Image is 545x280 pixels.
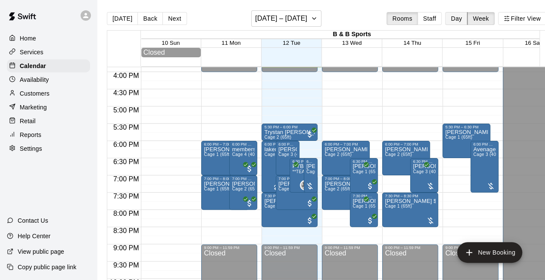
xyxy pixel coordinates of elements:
[473,142,496,146] div: 6:00 PM – 7:30 PM
[324,187,352,191] span: Cage 2 (65ft)
[264,135,291,140] span: Cage 2 (65ft)
[385,142,427,146] div: 6:00 PM – 7:00 PM
[382,141,430,175] div: 6:00 PM – 7:00 PM: Harley Malone
[385,152,412,157] span: Cage 2 (65ft)
[111,193,141,200] span: 7:30 PM
[18,216,48,225] p: Contact Us
[107,12,138,25] button: [DATE]
[366,182,374,190] span: All customers have paid
[245,199,254,208] span: All customers have paid
[111,141,141,148] span: 6:00 PM
[304,158,318,193] div: 6:30 PM – 7:30 PM: Kelly Lesson $20 due
[445,12,467,25] button: Day
[366,216,374,225] span: All customers have paid
[232,187,259,191] span: Cage 2 (65ft)
[302,181,308,190] span: JB
[445,246,496,250] div: 9:00 PM – 11:59 PM
[204,177,246,181] div: 7:00 PM – 8:00 PM
[300,180,310,190] div: Jason Barnes
[262,141,285,193] div: 6:00 PM – 7:30 PM: lakers 9u
[457,242,522,263] button: add
[292,169,415,174] span: **TEAM RENTAL** Cages 5 & 6 Double Cage Rentals (40ft)
[352,204,380,208] span: Cage 1 (65ft)
[143,49,199,56] div: Closed
[20,48,44,56] p: Services
[111,106,141,114] span: 5:00 PM
[445,135,472,140] span: Cage 1 (65ft)
[382,193,438,227] div: 7:30 PM – 8:30 PM: Kelly Lesson $20 due
[204,152,231,157] span: Cage 1 (65ft)
[324,246,375,250] div: 9:00 PM – 11:59 PM
[352,169,380,174] span: Cage 1 (65ft)
[274,184,280,190] span: Recurring event
[251,10,321,27] button: [DATE] – [DATE]
[201,141,249,175] div: 6:00 PM – 7:00 PM: Kelly -Bleyl
[237,165,246,173] span: All customers have paid
[7,115,90,128] a: Retail
[7,142,90,155] a: Settings
[324,152,352,157] span: Cage 2 (65ft)
[465,40,480,46] span: 15 Fri
[352,159,375,164] div: 6:30 PM – 7:30 PM
[7,32,90,45] a: Home
[7,59,90,72] a: Calendar
[20,89,50,98] p: Customers
[162,40,180,46] button: 10 Sun
[305,130,314,139] span: All customers have paid
[201,175,249,210] div: 7:00 PM – 8:00 PM: Kelly -Bleyl
[204,246,255,250] div: 9:00 PM – 11:59 PM
[324,177,367,181] div: 7:00 PM – 8:00 PM
[204,142,246,146] div: 6:00 PM – 7:00 PM
[111,124,141,131] span: 5:30 PM
[7,101,90,114] div: Marketing
[306,159,315,164] div: 6:30 PM – 7:30 PM
[137,12,163,25] button: Back
[262,193,318,227] div: 7:30 PM – 8:30 PM: Kelly -Bleyl
[20,103,47,112] p: Marketing
[111,210,141,217] span: 8:00 PM
[470,141,498,193] div: 6:00 PM – 7:30 PM: Avenages Team
[232,177,255,181] div: 7:00 PM – 8:00 PM
[276,141,299,175] div: 6:00 PM – 7:00 PM: Randy Garcia
[264,125,315,129] div: 5:30 PM – 6:00 PM
[20,75,49,84] p: Availability
[7,73,90,86] div: Availability
[18,232,50,240] p: Help Center
[303,180,310,190] span: Jason Barnes
[111,72,141,79] span: 4:00 PM
[276,175,318,210] div: 7:00 PM – 8:00 PM: Randy Garcia
[403,40,421,46] button: 14 Thu
[7,87,90,100] div: Customers
[413,169,440,174] span: Cage 3 (40ft)
[7,128,90,141] a: Reports
[221,40,240,46] button: 11 Mon
[386,12,417,25] button: Rooms
[290,158,313,193] div: 6:30 PM – 7:30 PM: PYBSA Team Rental Longhorns $ due (Add Email Info)
[278,142,297,146] div: 6:00 PM – 7:00 PM
[358,165,366,173] span: All customers have paid
[111,244,141,252] span: 9:00 PM
[7,46,90,59] div: Services
[237,199,246,208] span: All customers have paid
[229,141,257,175] div: 6:00 PM – 7:00 PM: membership walk in
[385,246,436,250] div: 9:00 PM – 11:59 PM
[445,125,488,129] div: 5:30 PM – 6:30 PM
[232,142,255,146] div: 6:00 PM – 7:00 PM
[111,158,141,165] span: 6:30 PM
[292,159,311,164] div: 6:30 PM – 7:30 PM
[467,12,494,25] button: Week
[18,263,76,271] p: Copy public page link
[18,247,64,256] p: View public page
[278,177,315,181] div: 7:00 PM – 8:00 PM
[305,199,314,208] span: All customers have paid
[525,40,542,46] span: 16 Sat
[283,40,300,46] span: 12 Tue
[264,194,315,198] div: 7:30 PM – 8:30 PM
